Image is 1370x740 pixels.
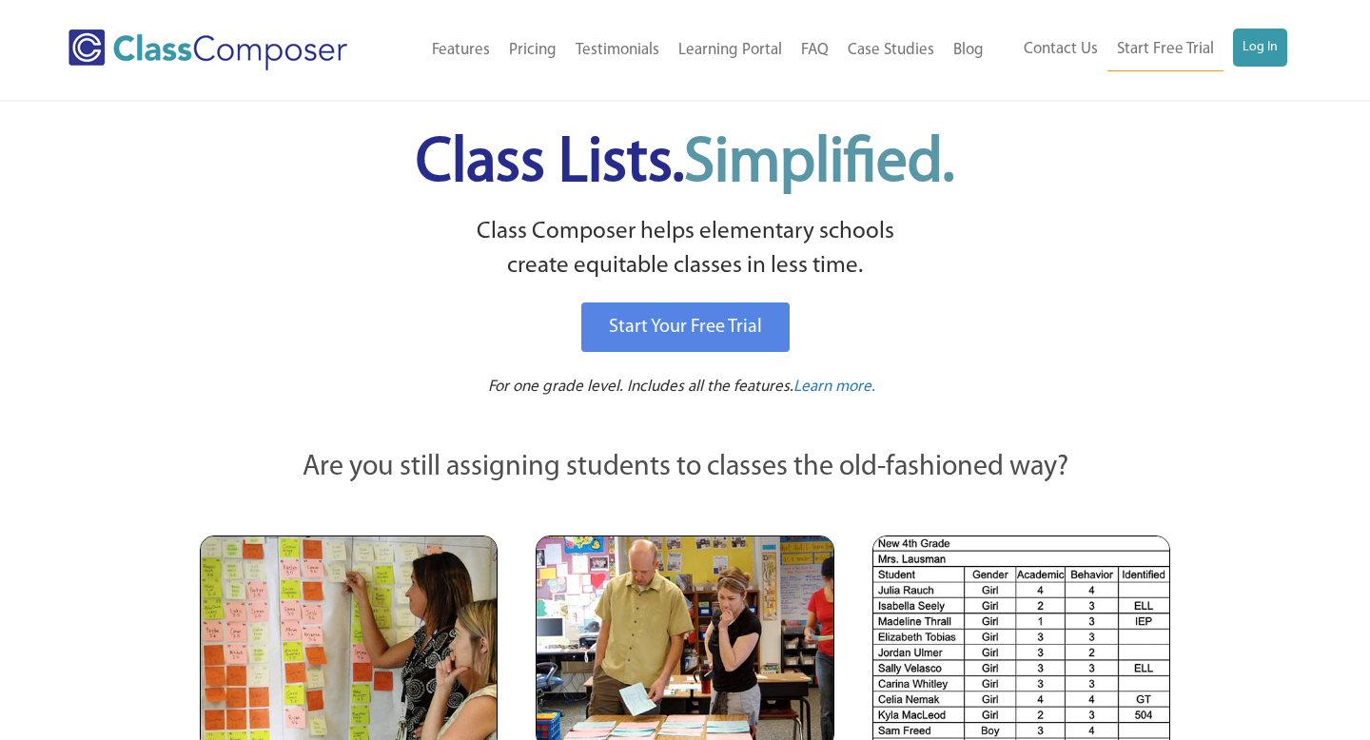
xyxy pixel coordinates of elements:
[793,376,875,399] a: Learn more.
[993,29,1287,71] nav: Header Menu
[684,133,954,195] span: Simplified.
[499,29,566,71] a: Pricing
[422,29,499,71] a: Features
[669,29,792,71] a: Learning Portal
[68,29,347,70] img: Class Composer
[581,302,790,352] a: Start Your Free Trial
[197,215,1173,284] p: Class Composer helps elementary schools create equitable classes in less time.
[566,29,669,71] a: Testimonials
[793,379,875,395] span: Learn more.
[838,29,944,71] a: Case Studies
[488,379,793,395] span: For one grade level. Includes all the features.
[1107,29,1223,71] a: Start Free Trial
[1014,29,1107,70] a: Contact Us
[944,29,993,71] a: Blog
[200,447,1170,489] p: Are you still assigning students to classes the old-fashioned way?
[416,133,954,195] span: Class Lists.
[391,29,993,71] nav: Header Menu
[1233,29,1287,67] a: Log In
[609,318,762,337] span: Start Your Free Trial
[792,29,838,71] a: FAQ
